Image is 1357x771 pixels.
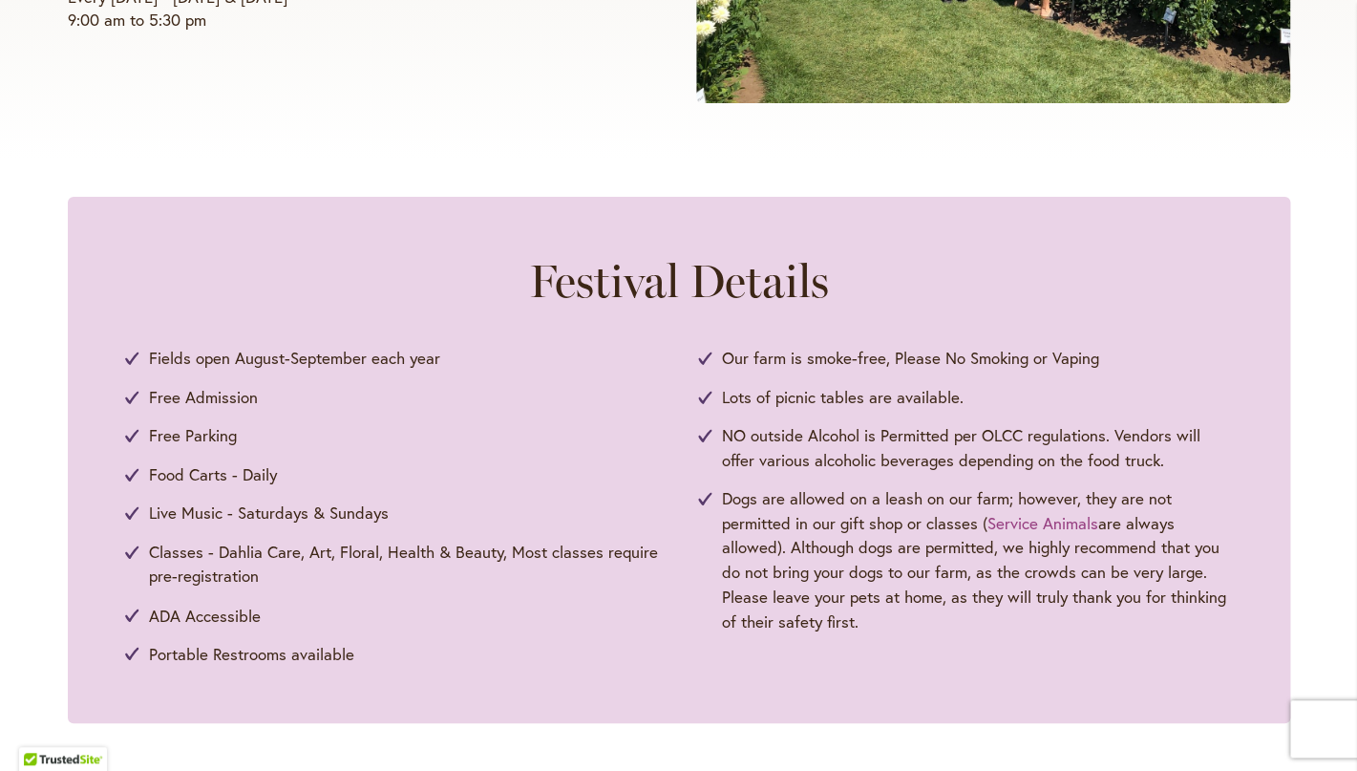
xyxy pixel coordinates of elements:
[722,486,1233,632] span: Dogs are allowed on a leash on our farm; however, they are not permitted in our gift shop or clas...
[149,462,277,487] span: Food Carts - Daily
[722,346,1099,371] span: Our farm is smoke-free, Please No Smoking or Vaping
[149,346,440,371] span: Fields open August-September each year
[987,512,1098,534] a: Service Animals
[149,385,258,410] span: Free Admission
[125,254,1233,308] h2: Festival Details
[722,385,964,410] span: Lots of picnic tables are available.
[149,423,237,448] span: Free Parking
[149,501,389,525] span: Live Music - Saturdays & Sundays
[722,423,1233,472] span: NO outside Alcohol is Permitted per OLCC regulations. Vendors will offer various alcoholic bevera...
[149,641,354,666] span: Portable Restrooms available
[149,603,261,628] span: ADA Accessible
[149,540,660,589] span: Classes - Dahlia Care, Art, Floral, Health & Beauty, Most classes require pre-registration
